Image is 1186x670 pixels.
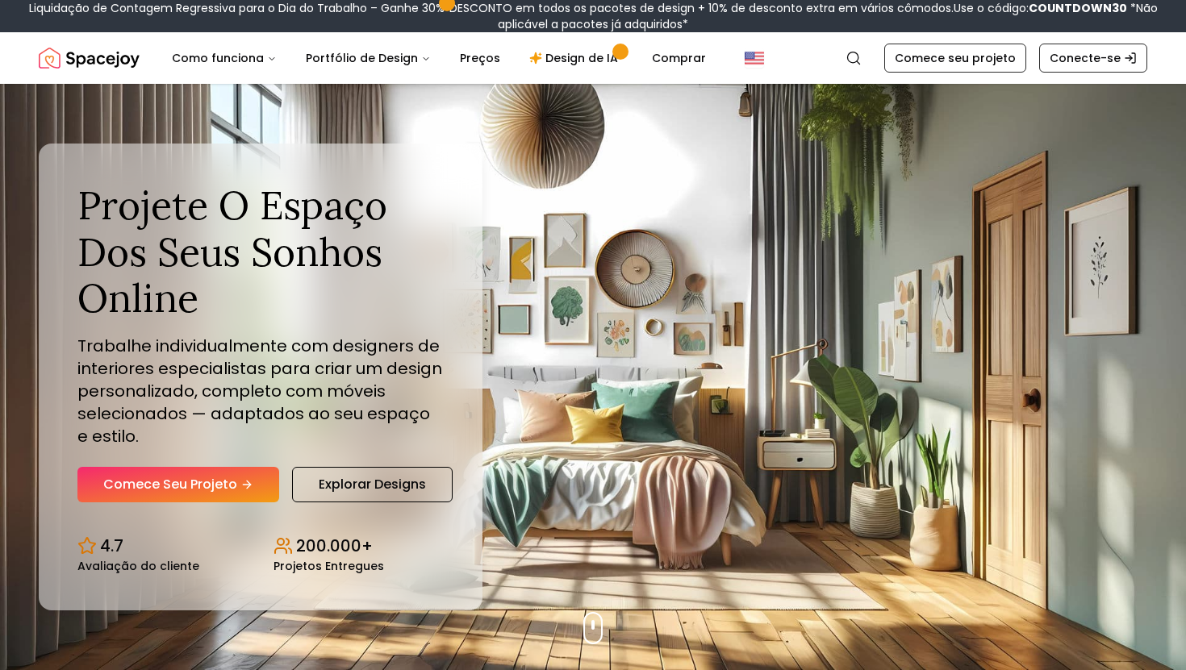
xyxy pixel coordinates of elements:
[516,42,636,74] a: Design de IA
[77,522,444,572] div: Estatísticas de design
[1050,50,1121,66] font: Conecte-se
[1039,44,1147,73] a: Conecte-se
[274,558,384,574] font: Projetos Entregues
[296,535,373,557] font: 200.000+
[306,50,418,66] font: Portfólio de Design
[77,335,442,447] font: Trabalhe individualmente com designers de interiores especialistas para criar um design personali...
[652,50,706,66] font: Comprar
[77,181,387,323] font: Projete o espaço dos seus sonhos online
[293,42,444,74] button: Portfólio de Design
[545,50,618,66] font: Design de IA
[39,42,140,74] img: Logotipo da Spacejoy
[39,42,140,74] a: Alegria espacial
[103,475,237,493] font: Comece seu projeto
[77,558,199,574] font: Avaliação do cliente
[159,42,719,74] nav: Principal
[884,44,1026,73] a: Comece seu projeto
[172,50,264,66] font: Como funciona
[100,535,123,557] font: 4.7
[77,467,279,502] a: Comece seu projeto
[460,50,500,66] font: Preços
[895,50,1016,66] font: Comece seu projeto
[319,475,426,493] font: Explorar designs
[39,32,1147,84] nav: Global
[159,42,290,74] button: Como funciona
[745,48,764,68] img: Estados Unidos
[292,467,453,502] a: Explorar designs
[447,42,513,74] a: Preços
[639,42,719,74] a: Comprar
